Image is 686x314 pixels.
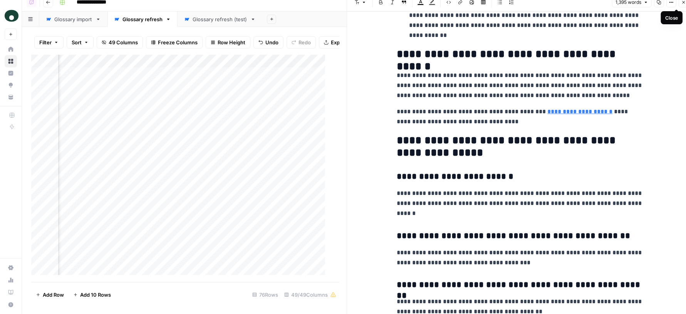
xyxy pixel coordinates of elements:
[287,36,316,49] button: Redo
[34,36,64,49] button: Filter
[193,15,247,23] div: Glossary refresh (test)
[5,67,17,79] a: Insights
[5,6,17,25] button: Workspace: Oyster
[69,289,116,301] button: Add 10 Rows
[253,36,283,49] button: Undo
[281,289,339,301] div: 49/49 Columns
[31,289,69,301] button: Add Row
[178,12,262,27] a: Glossary refresh (test)
[122,15,163,23] div: Glossary refresh
[5,55,17,67] a: Browse
[265,39,278,46] span: Undo
[218,39,245,46] span: Row Height
[299,39,311,46] span: Redo
[54,15,92,23] div: Glossary import
[80,291,111,299] span: Add 10 Rows
[5,9,18,23] img: Oyster Logo
[331,39,358,46] span: Export CSV
[5,286,17,299] a: Learning Hub
[206,36,250,49] button: Row Height
[5,262,17,274] a: Settings
[146,36,203,49] button: Freeze Columns
[319,36,363,49] button: Export CSV
[109,39,138,46] span: 49 Columns
[249,289,281,301] div: 76 Rows
[158,39,198,46] span: Freeze Columns
[39,12,107,27] a: Glossary import
[97,36,143,49] button: 49 Columns
[5,91,17,103] a: Your Data
[67,36,94,49] button: Sort
[39,39,52,46] span: Filter
[5,274,17,286] a: Usage
[107,12,178,27] a: Glossary refresh
[5,79,17,91] a: Opportunities
[72,39,82,46] span: Sort
[5,43,17,55] a: Home
[43,291,64,299] span: Add Row
[5,299,17,311] button: Help + Support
